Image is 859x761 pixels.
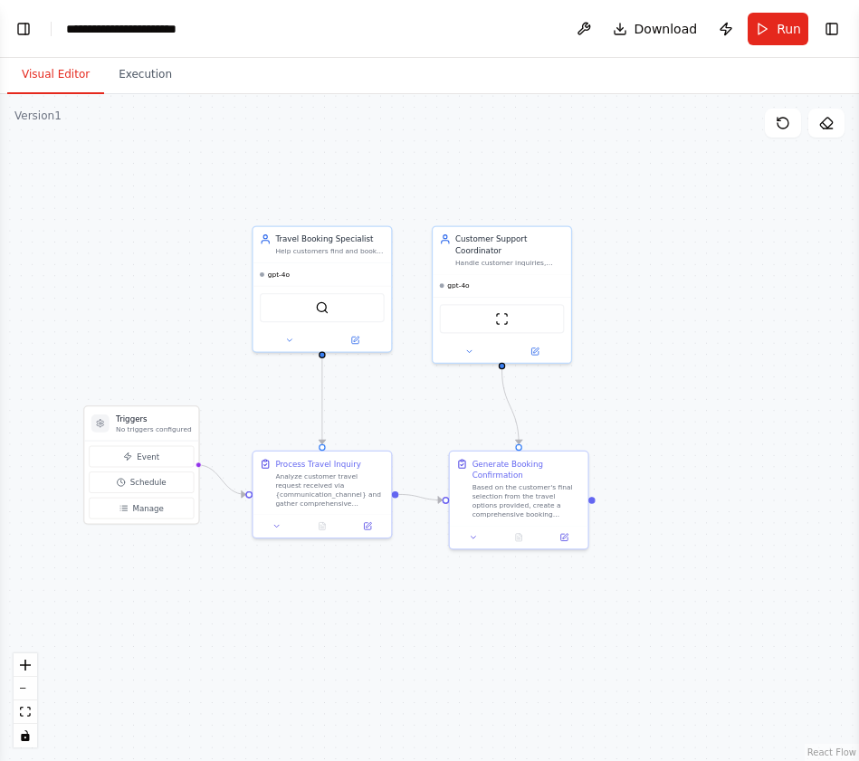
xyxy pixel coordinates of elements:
[545,530,584,544] button: Open in side panel
[11,16,36,42] button: Show left sidebar
[130,477,167,488] span: Schedule
[14,677,37,700] button: zoom out
[7,56,104,94] button: Visual Editor
[748,13,808,45] button: Run
[777,20,801,38] span: Run
[14,653,37,747] div: React Flow controls
[323,334,387,347] button: Open in side panel
[496,369,524,444] g: Edge from 5f6f6040-073b-4e3d-bd14-2486d64f6f72 to 5afafbec-a22d-4ca2-8885-ba25a17c54a3
[432,225,572,364] div: Customer Support CoordinatorHandle customer inquiries, manage booking confirmations, send booking...
[83,405,199,525] div: TriggersNo triggers configuredEventScheduleManage
[116,424,192,433] p: No triggers configured
[472,483,581,519] div: Based on the customer's final selection from the travel options provided, create a comprehensive ...
[455,258,564,267] div: Handle customer inquiries, manage booking confirmations, send booking details, and provide post-b...
[252,451,392,538] div: Process Travel InquiryAnalyze customer travel request received via {communication_channel} and ga...
[275,247,384,256] div: Help customers find and book bus trips, flights, and hotels through chat conversations. Provide p...
[299,519,347,533] button: No output available
[14,700,37,724] button: fit view
[252,225,392,352] div: Travel Booking SpecialistHelp customers find and book bus trips, flights, and hotels through chat...
[348,519,387,533] button: Open in side panel
[14,724,37,747] button: toggle interactivity
[275,458,361,469] div: Process Travel Inquiry
[132,502,164,513] span: Manage
[398,489,442,506] g: Edge from 47cb0d39-50fb-4c62-83cb-cea0d77ec893 to 5afafbec-a22d-4ca2-8885-ba25a17c54a3
[14,109,62,123] div: Version 1
[807,747,856,757] a: React Flow attribution
[197,460,245,500] g: Edge from triggers to 47cb0d39-50fb-4c62-83cb-cea0d77ec893
[449,451,589,550] div: Generate Booking ConfirmationBased on the customer's final selection from the travel options prov...
[472,458,581,480] div: Generate Booking Confirmation
[315,301,329,315] img: SerperDevTool
[268,270,290,279] span: gpt-4o
[116,414,192,424] h3: Triggers
[606,13,705,45] button: Download
[317,358,328,444] g: Edge from da2548dc-650f-40b6-b732-b5219579dacf to 47cb0d39-50fb-4c62-83cb-cea0d77ec893
[137,451,159,461] span: Event
[635,20,698,38] span: Download
[495,530,543,544] button: No output available
[275,471,384,508] div: Analyze customer travel request received via {communication_channel} and gather comprehensive inf...
[819,16,845,42] button: Show right sidebar
[89,471,194,493] button: Schedule
[89,446,194,468] button: Event
[503,345,567,358] button: Open in side panel
[447,281,469,290] span: gpt-4o
[455,233,564,256] div: Customer Support Coordinator
[495,312,509,326] img: ScrapeWebsiteTool
[104,56,186,94] button: Execution
[275,233,384,244] div: Travel Booking Specialist
[14,653,37,677] button: zoom in
[66,20,213,38] nav: breadcrumb
[89,498,194,519] button: Manage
